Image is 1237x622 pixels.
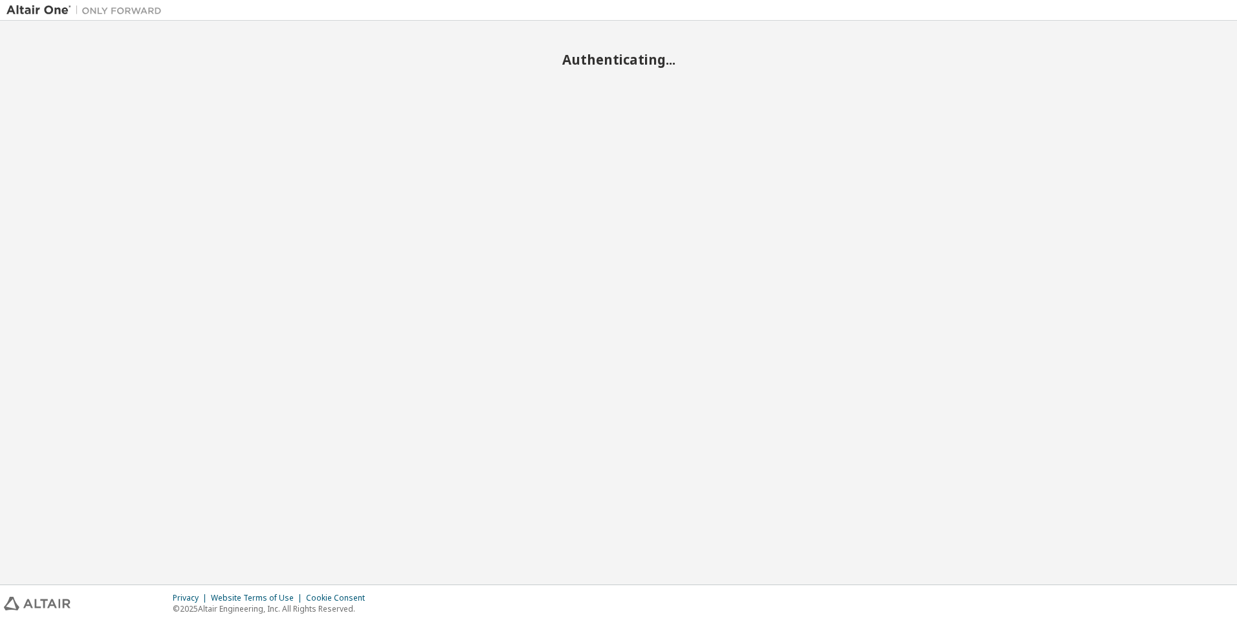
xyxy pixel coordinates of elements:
[6,51,1231,68] h2: Authenticating...
[306,593,373,603] div: Cookie Consent
[6,4,168,17] img: Altair One
[4,597,71,610] img: altair_logo.svg
[173,593,211,603] div: Privacy
[211,593,306,603] div: Website Terms of Use
[173,603,373,614] p: © 2025 Altair Engineering, Inc. All Rights Reserved.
